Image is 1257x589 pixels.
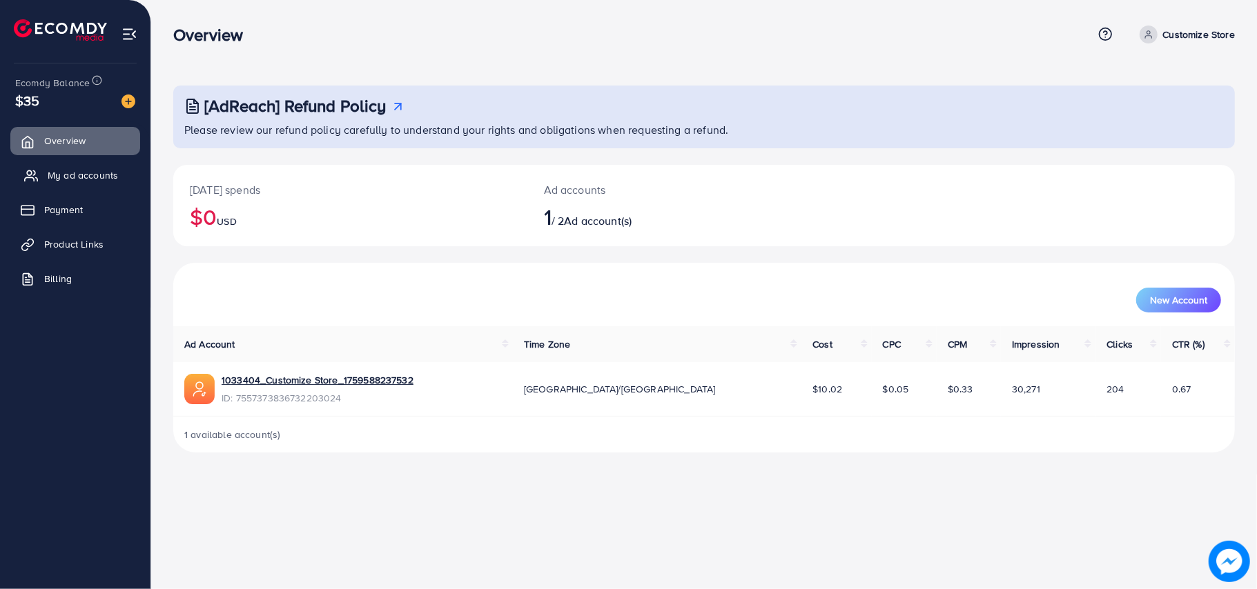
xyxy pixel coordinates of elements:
[1136,288,1221,312] button: New Account
[44,134,86,148] span: Overview
[190,181,511,198] p: [DATE] spends
[184,121,1227,138] p: Please review our refund policy carefully to understand your rights and obligations when requesti...
[948,337,967,351] span: CPM
[222,391,413,405] span: ID: 7557373836732203024
[524,337,570,351] span: Time Zone
[544,201,552,232] span: 1
[190,203,511,230] h2: $0
[44,237,104,251] span: Product Links
[48,168,118,182] span: My ad accounts
[44,203,83,217] span: Payment
[184,337,235,351] span: Ad Account
[564,213,632,228] span: Ad account(s)
[812,382,842,396] span: $10.02
[524,382,716,396] span: [GEOGRAPHIC_DATA]/[GEOGRAPHIC_DATA]
[10,161,140,189] a: My ad accounts
[1107,382,1124,396] span: 204
[15,90,39,110] span: $35
[544,181,777,198] p: Ad accounts
[1107,337,1133,351] span: Clicks
[948,382,973,396] span: $0.33
[222,373,413,387] a: 1033404_Customize Store_1759588237532
[883,337,901,351] span: CPC
[1163,26,1235,43] p: Customize Store
[10,196,140,223] a: Payment
[10,265,140,292] a: Billing
[10,230,140,258] a: Product Links
[44,272,72,286] span: Billing
[121,94,135,108] img: image
[15,76,90,90] span: Ecomdy Balance
[544,203,777,230] h2: / 2
[14,19,107,41] img: logo
[1150,295,1207,305] span: New Account
[204,96,387,116] h3: [AdReach] Refund Policy
[1012,382,1040,396] span: 30,271
[1134,26,1235,43] a: Customize Store
[121,26,137,42] img: menu
[1172,382,1191,396] span: 0.67
[184,428,281,441] span: 1 available account(s)
[1172,337,1205,351] span: CTR (%)
[1012,337,1060,351] span: Impression
[217,214,236,228] span: USD
[184,374,215,404] img: ic-ads-acc.e4c84228.svg
[812,337,832,351] span: Cost
[1209,541,1250,582] img: image
[883,382,909,396] span: $0.05
[173,25,254,45] h3: Overview
[10,127,140,154] a: Overview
